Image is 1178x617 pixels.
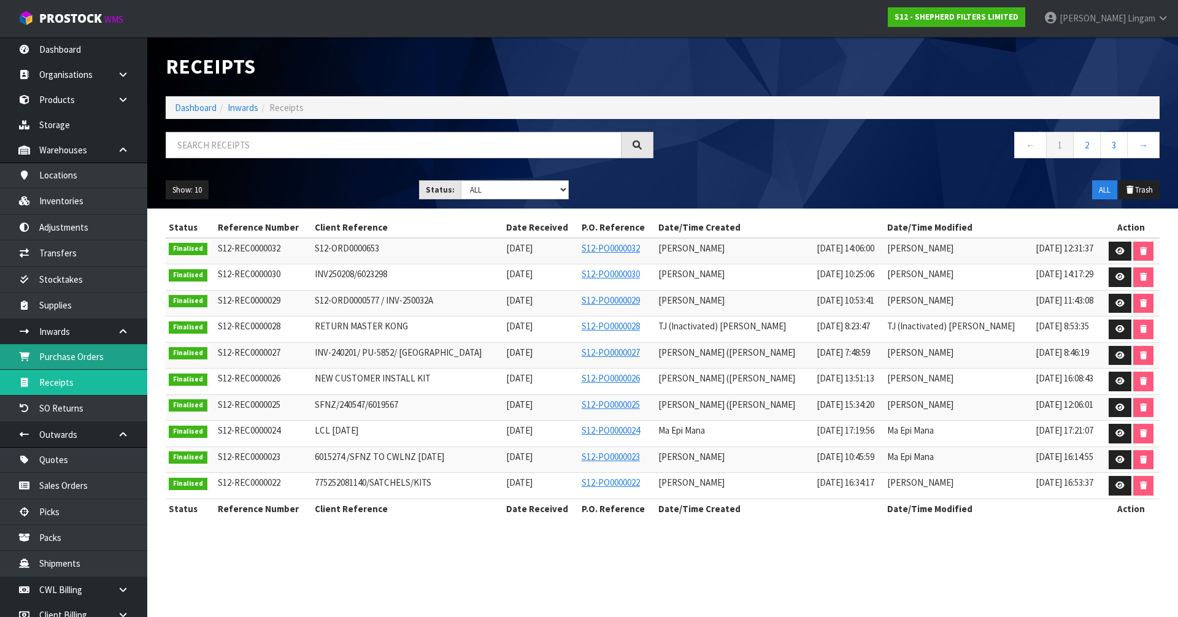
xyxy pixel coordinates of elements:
[817,399,874,410] span: [DATE] 15:34:20
[218,424,280,436] span: S12-REC0000024
[1036,268,1093,280] span: [DATE] 14:17:29
[582,242,640,254] a: S12-PO0000032
[18,10,34,26] img: cube-alt.png
[887,477,953,488] span: [PERSON_NAME]
[166,55,653,78] h1: Receipts
[1127,132,1160,158] a: →
[1036,372,1093,384] span: [DATE] 16:08:43
[312,499,503,518] th: Client Reference
[1036,320,1089,332] span: [DATE] 8:53:35
[315,477,431,488] span: 775252081140/SATCHELS/KITS
[169,295,207,307] span: Finalised
[315,242,379,254] span: S12-ORD0000653
[672,132,1160,162] nav: Page navigation
[104,13,123,25] small: WMS
[169,451,207,464] span: Finalised
[503,218,579,237] th: Date Received
[315,320,408,332] span: RETURN MASTER KONG
[175,102,217,113] a: Dashboard
[166,218,215,237] th: Status
[658,268,725,280] span: [PERSON_NAME]
[887,242,953,254] span: [PERSON_NAME]
[169,321,207,334] span: Finalised
[228,102,258,113] a: Inwards
[426,185,455,195] strong: Status:
[169,347,207,359] span: Finalised
[817,451,874,462] span: [DATE] 10:45:59
[579,218,655,237] th: P.O. Reference
[506,451,533,462] span: [DATE]
[895,12,1018,22] strong: S12 - SHEPHERD FILTERS LIMITED
[817,268,874,280] span: [DATE] 10:25:06
[655,499,884,518] th: Date/Time Created
[39,10,102,26] span: ProStock
[887,268,953,280] span: [PERSON_NAME]
[1100,132,1128,158] a: 3
[1128,12,1155,24] span: Lingam
[218,294,280,306] span: S12-REC0000029
[315,424,358,436] span: LCL [DATE]
[658,320,786,332] span: TJ (Inactivated) [PERSON_NAME]
[582,268,640,280] a: S12-PO0000030
[1073,132,1101,158] a: 2
[582,347,640,358] a: S12-PO0000027
[169,243,207,255] span: Finalised
[887,399,953,410] span: [PERSON_NAME]
[1103,499,1160,518] th: Action
[218,242,280,254] span: S12-REC0000032
[166,499,215,518] th: Status
[218,347,280,358] span: S12-REC0000027
[582,451,640,462] a: S12-PO0000023
[884,218,1103,237] th: Date/Time Modified
[655,218,884,237] th: Date/Time Created
[1036,242,1093,254] span: [DATE] 12:31:37
[506,242,533,254] span: [DATE]
[218,320,280,332] span: S12-REC0000028
[315,268,387,280] span: INV250208/6023298
[1036,399,1093,410] span: [DATE] 12:06:01
[169,269,207,282] span: Finalised
[506,399,533,410] span: [DATE]
[506,320,533,332] span: [DATE]
[658,242,725,254] span: [PERSON_NAME]
[269,102,304,113] span: Receipts
[817,424,874,436] span: [DATE] 17:19:56
[1036,294,1093,306] span: [DATE] 11:43:08
[169,399,207,412] span: Finalised
[582,399,640,410] a: S12-PO0000025
[817,242,874,254] span: [DATE] 14:06:00
[169,426,207,438] span: Finalised
[166,132,622,158] input: Search receipts
[1036,347,1089,358] span: [DATE] 8:46:19
[169,478,207,490] span: Finalised
[658,399,795,410] span: [PERSON_NAME] ([PERSON_NAME]
[1103,218,1160,237] th: Action
[658,372,795,384] span: [PERSON_NAME] ([PERSON_NAME]
[218,268,280,280] span: S12-REC0000030
[218,477,280,488] span: S12-REC0000022
[817,320,870,332] span: [DATE] 8:23:47
[1036,424,1093,436] span: [DATE] 17:21:07
[1118,180,1160,200] button: Trash
[1092,180,1117,200] button: ALL
[315,294,433,306] span: S12-ORD0000577 / INV-250032A
[887,320,1015,332] span: TJ (Inactivated) [PERSON_NAME]
[582,424,640,436] a: S12-PO0000024
[817,372,874,384] span: [DATE] 13:51:13
[582,294,640,306] a: S12-PO0000029
[506,424,533,436] span: [DATE]
[582,320,640,332] a: S12-PO0000028
[315,347,482,358] span: INV-240201/ PU-5852/ [GEOGRAPHIC_DATA]
[503,499,579,518] th: Date Received
[218,372,280,384] span: S12-REC0000026
[817,347,870,358] span: [DATE] 7:48:59
[887,294,953,306] span: [PERSON_NAME]
[1014,132,1047,158] a: ←
[658,424,705,436] span: Ma Epi Mana
[887,424,934,436] span: Ma Epi Mana
[887,451,934,462] span: Ma Epi Mana
[169,374,207,386] span: Finalised
[312,218,503,237] th: Client Reference
[315,372,431,384] span: NEW CUSTOMER INSTALL KIT
[506,347,533,358] span: [DATE]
